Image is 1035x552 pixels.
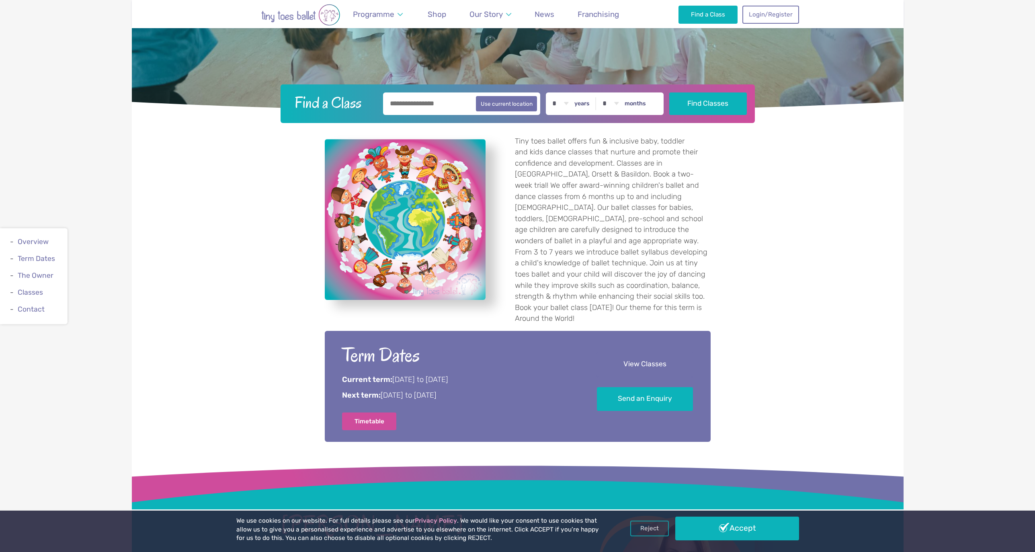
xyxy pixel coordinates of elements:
[597,353,693,376] a: View Classes
[476,96,537,111] button: Use current location
[342,375,575,385] p: [DATE] to [DATE]
[515,136,711,324] p: Tiny toes ballet offers fun & inclusive baby, toddler and kids dance classes that nurture and pro...
[424,5,450,24] a: Shop
[342,391,381,400] strong: Next term:
[469,10,503,19] span: Our Story
[342,343,575,368] h2: Term Dates
[342,375,392,384] strong: Current term:
[349,5,407,24] a: Programme
[578,10,619,19] span: Franchising
[625,100,646,107] label: months
[465,5,515,24] a: Our Story
[535,10,554,19] span: News
[236,517,602,543] p: We use cookies on our website. For full details please see our . We would like your consent to us...
[675,517,799,540] a: Accept
[342,390,575,401] p: [DATE] to [DATE]
[288,92,377,113] h2: Find a Class
[630,521,669,536] a: Reject
[428,10,446,19] span: Shop
[742,6,799,23] a: Login/Register
[597,387,693,411] a: Send an Enquiry
[325,139,486,300] a: View full-size image
[574,5,623,24] a: Franchising
[415,517,457,524] a: Privacy Policy
[574,100,590,107] label: years
[342,412,397,430] a: Timetable
[678,6,738,23] a: Find a Class
[353,10,394,19] span: Programme
[669,92,747,115] button: Find Classes
[531,5,558,24] a: News
[236,4,365,26] img: tiny toes ballet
